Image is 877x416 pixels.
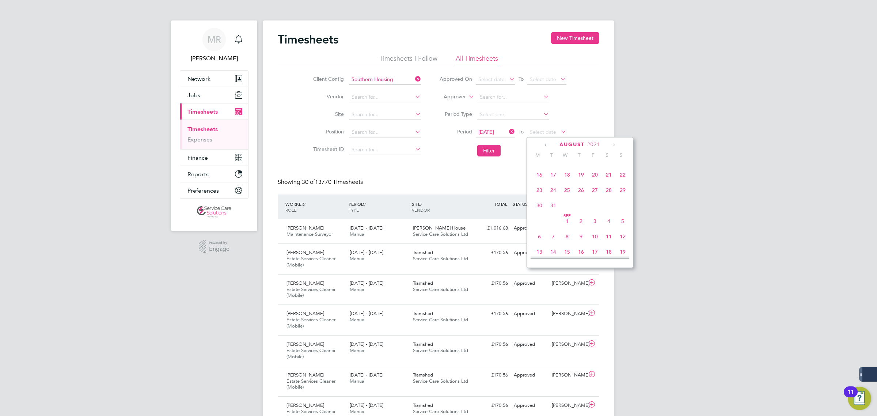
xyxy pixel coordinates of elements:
span: Tramshed [413,310,433,317]
span: Service Care Solutions Ltd [413,286,468,292]
span: [PERSON_NAME] [286,341,324,347]
a: Go to home page [180,206,248,218]
span: 20 [588,168,602,182]
span: 12 [616,230,630,243]
span: Tramshed [413,372,433,378]
div: [PERSON_NAME] [549,277,587,290]
span: TOTAL [494,201,507,207]
span: 23 [532,183,546,197]
span: Finance [187,154,208,161]
span: Estate Services Cleaner (Mobile) [286,286,335,299]
span: Estate Services Cleaner (Mobile) [286,256,335,268]
span: 13770 Timesheets [302,178,363,186]
span: Select date [530,76,556,83]
span: 4 [602,214,616,228]
span: Select date [478,76,505,83]
span: Jobs [187,92,200,99]
span: / [364,201,366,207]
span: / [304,201,305,207]
button: Timesheets [180,103,248,120]
span: 11 [602,230,616,243]
label: Client Config [311,76,344,82]
span: August [559,141,585,148]
span: Manual [350,347,365,353]
input: Search for... [349,127,421,137]
span: 16 [532,168,546,182]
span: [DATE] - [DATE] [350,225,383,231]
div: WORKER [284,197,347,216]
span: S [614,152,628,158]
span: [DATE] - [DATE] [350,310,383,317]
span: ROLE [285,207,296,213]
div: STATUS [511,197,549,211]
span: Manual [350,378,365,384]
span: 10 [588,230,602,243]
span: Service Care Solutions Ltd [413,256,468,262]
span: Timesheets [187,108,218,115]
input: Search for... [349,110,421,120]
span: Tramshed [413,402,433,408]
span: 31 [546,198,560,212]
span: [DATE] - [DATE] [350,402,383,408]
span: [PERSON_NAME] [286,310,324,317]
span: Service Care Solutions Ltd [413,317,468,323]
label: Approved On [439,76,472,82]
span: Manual [350,286,365,292]
span: 13 [532,245,546,259]
span: Engage [209,246,229,252]
span: 1 [560,214,574,228]
div: PERIOD [347,197,410,216]
li: Timesheets I Follow [379,54,437,67]
button: Filter [477,145,501,156]
span: Manual [350,231,365,237]
span: 7 [546,230,560,243]
span: Powered by [209,240,229,246]
span: 6 [532,230,546,243]
div: Approved [511,222,549,234]
span: W [558,152,572,158]
span: Service Care Solutions Ltd [413,378,468,384]
span: T [572,152,586,158]
span: T [544,152,558,158]
div: 11 [847,392,854,401]
div: [PERSON_NAME] [549,400,587,412]
button: Reports [180,166,248,182]
nav: Main navigation [171,20,257,231]
span: Matt Robson [180,54,248,63]
label: Vendor [311,93,344,100]
div: Timesheets [180,120,248,149]
label: Period [439,128,472,135]
span: 9 [574,230,588,243]
span: Tramshed [413,280,433,286]
div: £170.56 [473,308,511,320]
span: [PERSON_NAME] [286,402,324,408]
span: [DATE] - [DATE] [350,249,383,256]
span: / [421,201,422,207]
span: [PERSON_NAME] House [413,225,466,231]
a: Expenses [187,136,212,143]
span: 18 [560,168,574,182]
span: Reports [187,171,209,178]
div: £170.56 [473,339,511,351]
span: [DATE] - [DATE] [350,372,383,378]
a: MR[PERSON_NAME] [180,28,248,63]
button: Finance [180,150,248,166]
input: Search for... [349,92,421,102]
div: Approved [511,339,549,351]
span: 30 [532,198,546,212]
img: servicecare-logo-retina.png [197,206,231,218]
div: Approved [511,369,549,381]
span: Estate Services Cleaner (Mobile) [286,378,335,390]
label: Position [311,128,344,135]
input: Select one [477,110,549,120]
span: 22 [616,168,630,182]
label: Period Type [439,111,472,117]
span: Estate Services Cleaner (Mobile) [286,317,335,329]
span: To [516,74,526,84]
span: 24 [546,183,560,197]
span: Manual [350,408,365,415]
div: Approved [511,247,549,259]
span: [PERSON_NAME] [286,280,324,286]
span: Tramshed [413,249,433,256]
span: Network [187,75,210,82]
